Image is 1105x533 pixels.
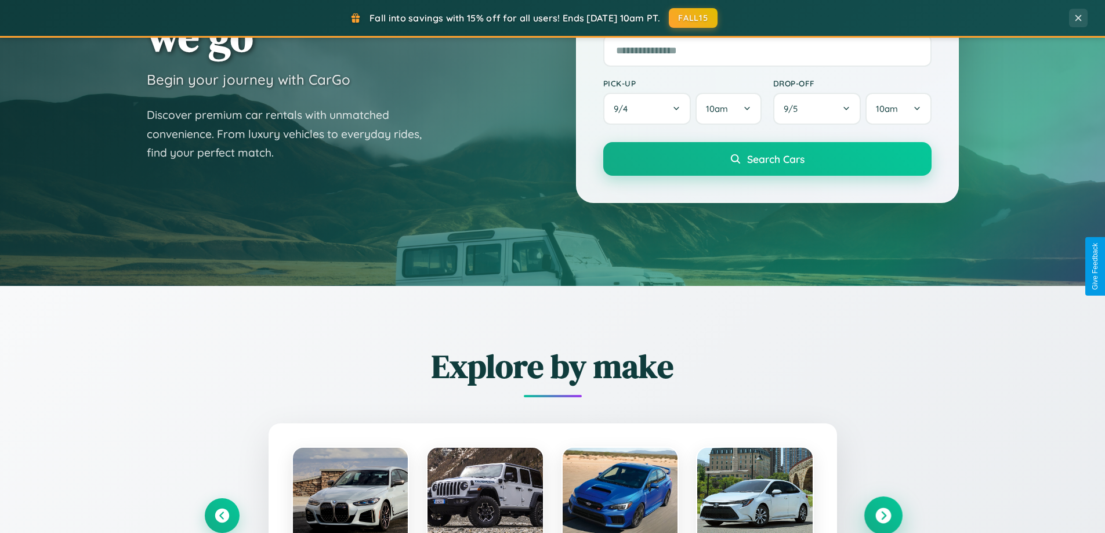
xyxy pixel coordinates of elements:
button: 9/5 [773,93,861,125]
span: 10am [706,103,728,114]
label: Pick-up [603,78,762,88]
button: Search Cars [603,142,932,176]
button: 9/4 [603,93,691,125]
span: Search Cars [747,153,805,165]
h3: Begin your journey with CarGo [147,71,350,88]
button: FALL15 [669,8,718,28]
h2: Explore by make [205,344,901,389]
label: Drop-off [773,78,932,88]
span: 10am [876,103,898,114]
span: Fall into savings with 15% off for all users! Ends [DATE] 10am PT. [369,12,660,24]
button: 10am [695,93,761,125]
span: 9 / 5 [784,103,803,114]
div: Give Feedback [1091,243,1099,290]
p: Discover premium car rentals with unmatched convenience. From luxury vehicles to everyday rides, ... [147,106,437,162]
span: 9 / 4 [614,103,633,114]
button: 10am [865,93,931,125]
